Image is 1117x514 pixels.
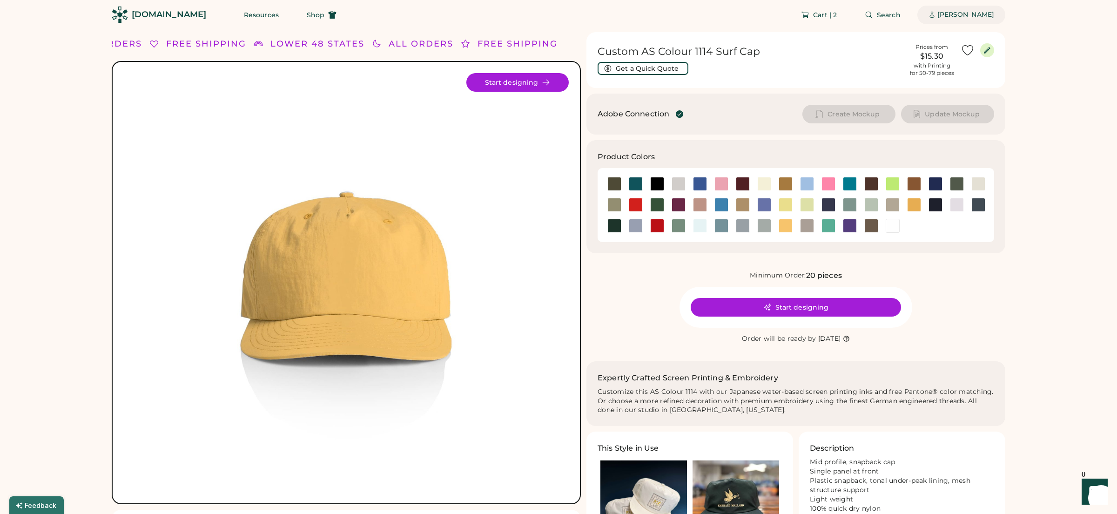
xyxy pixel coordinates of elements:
[307,12,324,18] span: Shop
[389,38,453,50] div: ALL ORDERS
[742,334,816,344] div: Order will be ready by
[813,12,837,18] span: Cart | 2
[810,443,855,454] h3: Description
[270,38,364,50] div: LOWER 48 STATES
[598,108,669,120] div: Adobe Connection
[296,6,348,24] button: Shop
[901,105,994,123] button: Update Mockup
[802,105,895,123] button: Create Mockup
[691,298,901,317] button: Start designing
[233,6,290,24] button: Resources
[598,443,659,454] h3: This Style in Use
[598,62,688,75] button: Get a Quick Quote
[818,334,841,344] div: [DATE]
[790,6,848,24] button: Cart | 2
[806,270,842,281] div: 20 pieces
[910,62,954,77] div: with Printing for 50-79 pieces
[854,6,912,24] button: Search
[937,10,994,20] div: [PERSON_NAME]
[598,151,655,162] h3: Product Colors
[598,387,994,415] div: Customize this AS Colour 1114 with our Japanese water-based screen printing inks and free Pantone...
[132,9,206,20] div: [DOMAIN_NAME]
[77,38,142,50] div: ALL ORDERS
[1073,472,1113,512] iframe: Front Chat
[925,111,979,117] span: Update Mockup
[137,73,556,492] div: 1114 Style Image
[478,38,558,50] div: FREE SHIPPING
[466,73,569,92] button: Start designing
[112,7,128,23] img: Rendered Logo - Screens
[750,271,806,280] div: Minimum Order:
[598,45,903,58] h1: Custom AS Colour 1114 Surf Cap
[908,51,955,62] div: $15.30
[915,43,948,51] div: Prices from
[598,372,778,384] h2: Expertly Crafted Screen Printing & Embroidery
[877,12,901,18] span: Search
[828,111,879,117] span: Create Mockup
[137,73,556,492] img: AS Colour 1114 Product Image
[166,38,246,50] div: FREE SHIPPING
